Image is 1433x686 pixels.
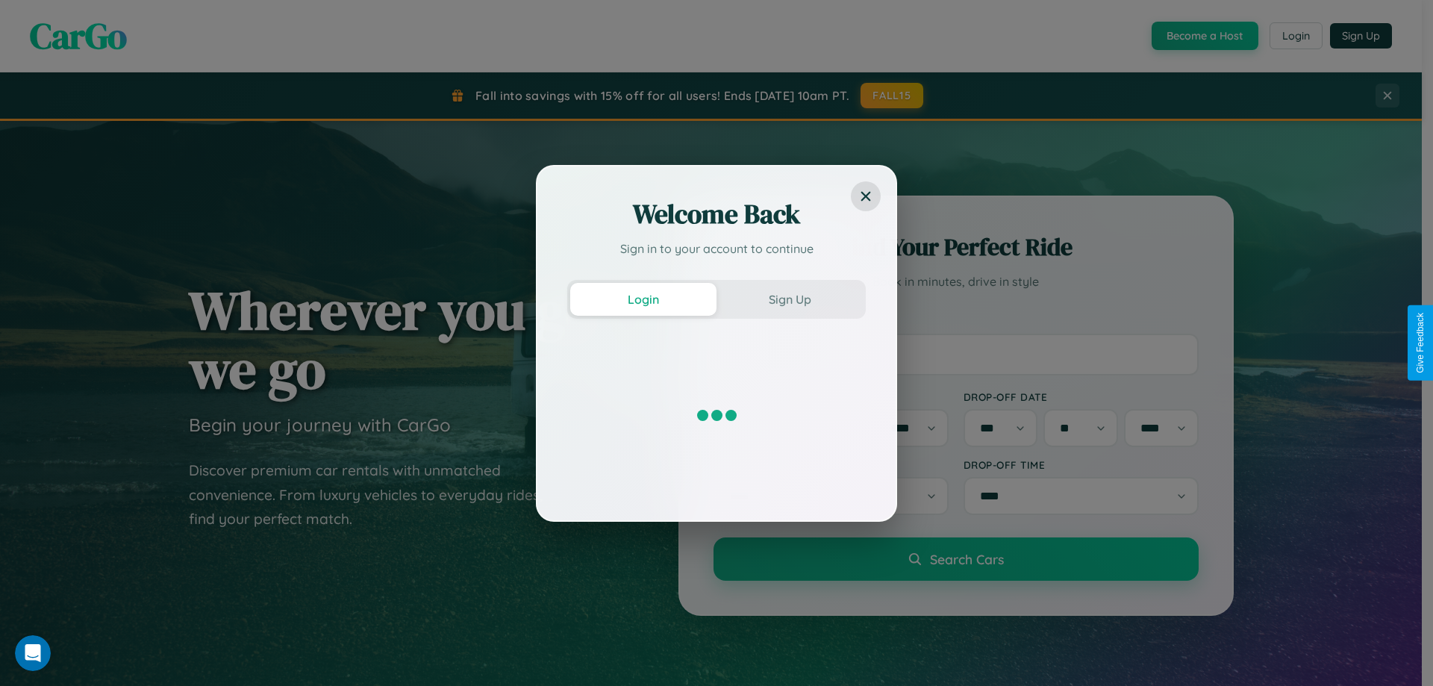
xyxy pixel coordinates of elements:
div: Give Feedback [1415,313,1426,373]
iframe: Intercom live chat [15,635,51,671]
button: Sign Up [716,283,863,316]
h2: Welcome Back [567,196,866,232]
p: Sign in to your account to continue [567,240,866,258]
button: Login [570,283,716,316]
